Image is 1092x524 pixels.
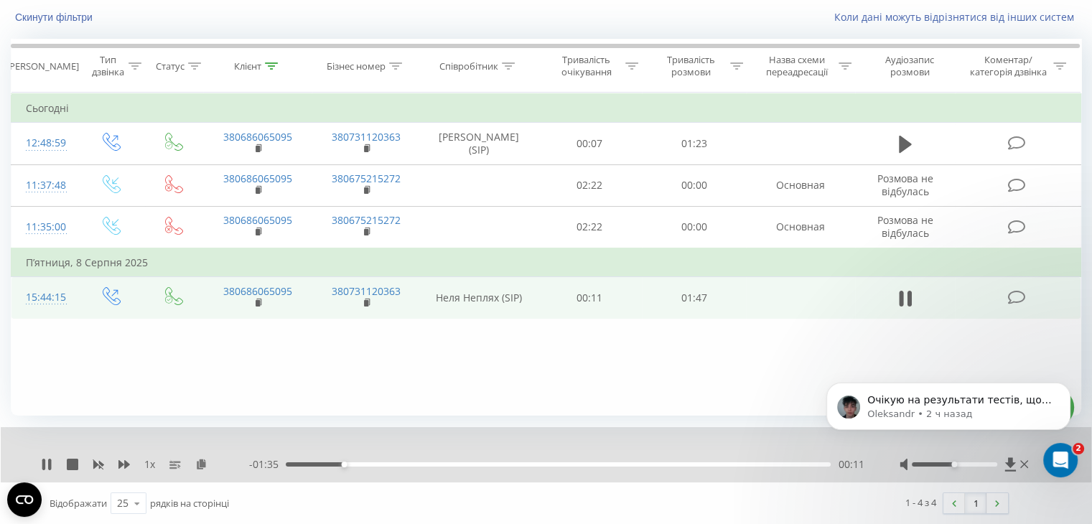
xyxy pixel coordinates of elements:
div: 15:44:15 [26,284,64,312]
button: Open CMP widget [7,482,42,517]
td: 02:22 [538,206,642,248]
div: [PERSON_NAME] [6,60,79,72]
div: Статус [156,60,185,72]
td: 00:00 [642,206,746,248]
span: Розмова не відбулась [877,213,933,240]
a: 1 [965,493,986,513]
div: Клієнт [234,60,261,72]
a: 380675215272 [332,172,401,185]
span: 1 x [144,457,155,472]
div: Тип дзвінка [90,54,124,78]
div: Коментар/категорія дзвінка [966,54,1050,78]
td: 00:07 [538,123,642,164]
div: Назва схеми переадресації [760,54,835,78]
td: 01:47 [642,277,746,319]
td: [PERSON_NAME] (SIP) [421,123,538,164]
iframe: Intercom live chat [1043,443,1078,477]
td: П’ятниця, 8 Серпня 2025 [11,248,1081,277]
td: 00:11 [538,277,642,319]
td: 02:22 [538,164,642,206]
a: 380731120363 [332,130,401,144]
div: Accessibility label [342,462,347,467]
td: Основная [746,206,854,248]
td: Основная [746,164,854,206]
button: Скинути фільтри [11,11,100,24]
a: 380686065095 [223,130,292,144]
a: 380686065095 [223,284,292,298]
span: - 01:35 [249,457,286,472]
td: 00:00 [642,164,746,206]
a: 380675215272 [332,213,401,227]
div: 1 - 4 з 4 [905,495,936,510]
td: 01:23 [642,123,746,164]
a: 380686065095 [223,172,292,185]
td: Сьогодні [11,94,1081,123]
iframe: Intercom notifications сообщение [805,352,1092,485]
span: Відображати [50,497,107,510]
a: 380686065095 [223,213,292,227]
span: Розмова не відбулась [877,172,933,198]
div: Бізнес номер [327,60,386,72]
div: Тривалість розмови [655,54,727,78]
div: 25 [117,496,129,510]
td: Неля Неплях (SIP) [421,277,538,319]
div: Аудіозапис розмови [868,54,952,78]
a: 380731120363 [332,284,401,298]
a: Коли дані можуть відрізнятися вiд інших систем [834,10,1081,24]
div: Співробітник [439,60,498,72]
div: 11:35:00 [26,213,64,241]
div: 12:48:59 [26,129,64,157]
div: Тривалість очікування [551,54,622,78]
span: рядків на сторінці [150,497,229,510]
span: 2 [1073,443,1084,454]
div: 11:37:48 [26,172,64,200]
